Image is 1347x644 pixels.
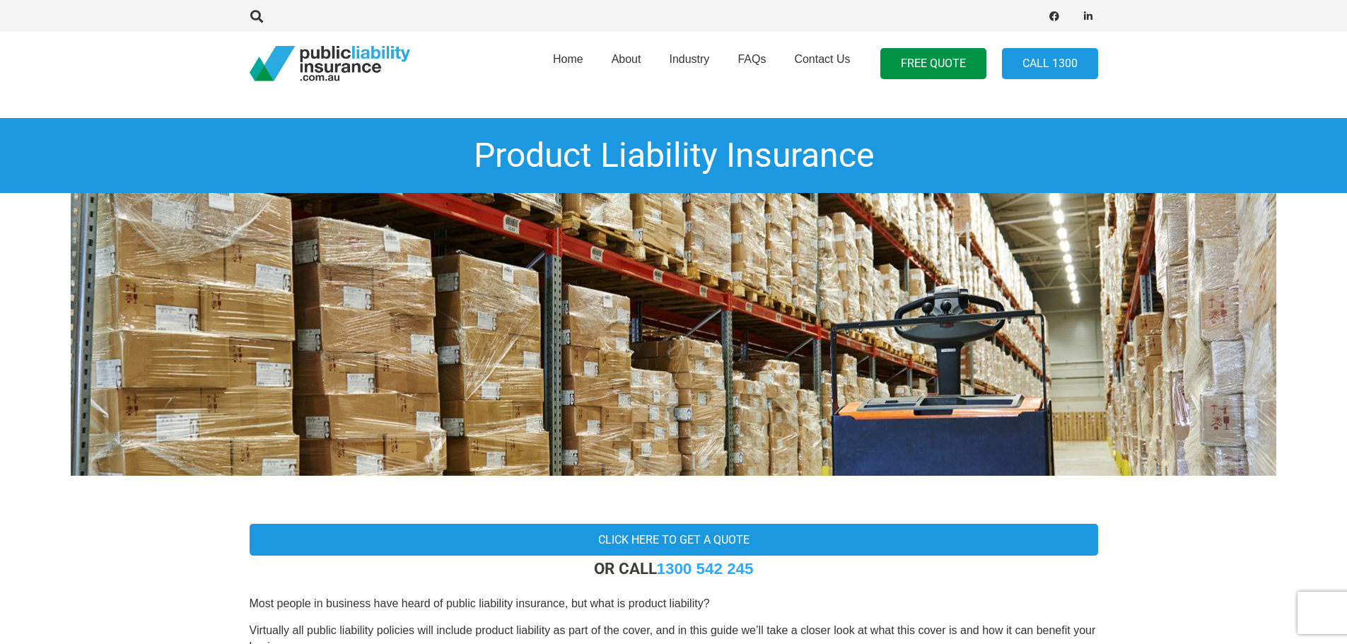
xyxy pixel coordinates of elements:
[880,48,986,80] a: FREE QUOTE
[1078,6,1098,26] a: LinkedIn
[1002,48,1098,80] a: Call 1300
[250,46,410,81] a: pli_logotransparent
[723,28,780,100] a: FAQs
[612,53,641,65] span: About
[539,28,597,100] a: Home
[655,28,723,100] a: Industry
[657,560,754,578] a: 1300 542 245
[243,10,272,23] a: Search
[71,193,1276,476] img: Product Liability Insurance
[794,53,850,65] span: Contact Us
[594,559,754,578] strong: OR CALL
[250,596,1098,611] p: Most people in business have heard of public liability insurance, but what is product liability?
[737,53,766,65] span: FAQs
[597,28,655,100] a: About
[1044,6,1064,26] a: Facebook
[553,53,583,65] span: Home
[780,28,864,100] a: Contact Us
[250,524,1098,556] a: Click here to get a quote
[669,53,709,65] span: Industry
